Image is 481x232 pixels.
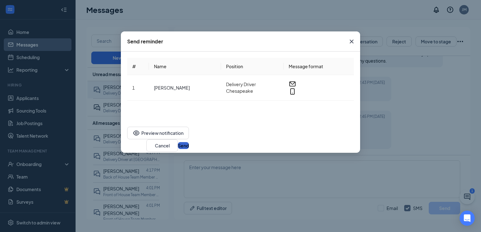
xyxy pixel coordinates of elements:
[133,129,140,137] svg: Eye
[348,38,355,45] svg: Cross
[343,31,360,52] button: Close
[460,211,475,226] div: Open Intercom Messenger
[127,58,149,75] th: #
[289,80,296,88] svg: Email
[132,85,135,91] span: 1
[149,58,221,75] th: Name
[146,139,178,152] button: Cancel
[289,88,296,95] svg: MobileSms
[127,38,163,45] div: Send reminder
[284,58,354,75] th: Message format
[226,87,279,94] span: Chesapeake
[178,142,189,149] button: Send
[154,85,216,91] div: [PERSON_NAME]
[221,58,284,75] th: Position
[226,81,279,87] span: Delivery Driver
[127,127,189,139] button: EyePreview notification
